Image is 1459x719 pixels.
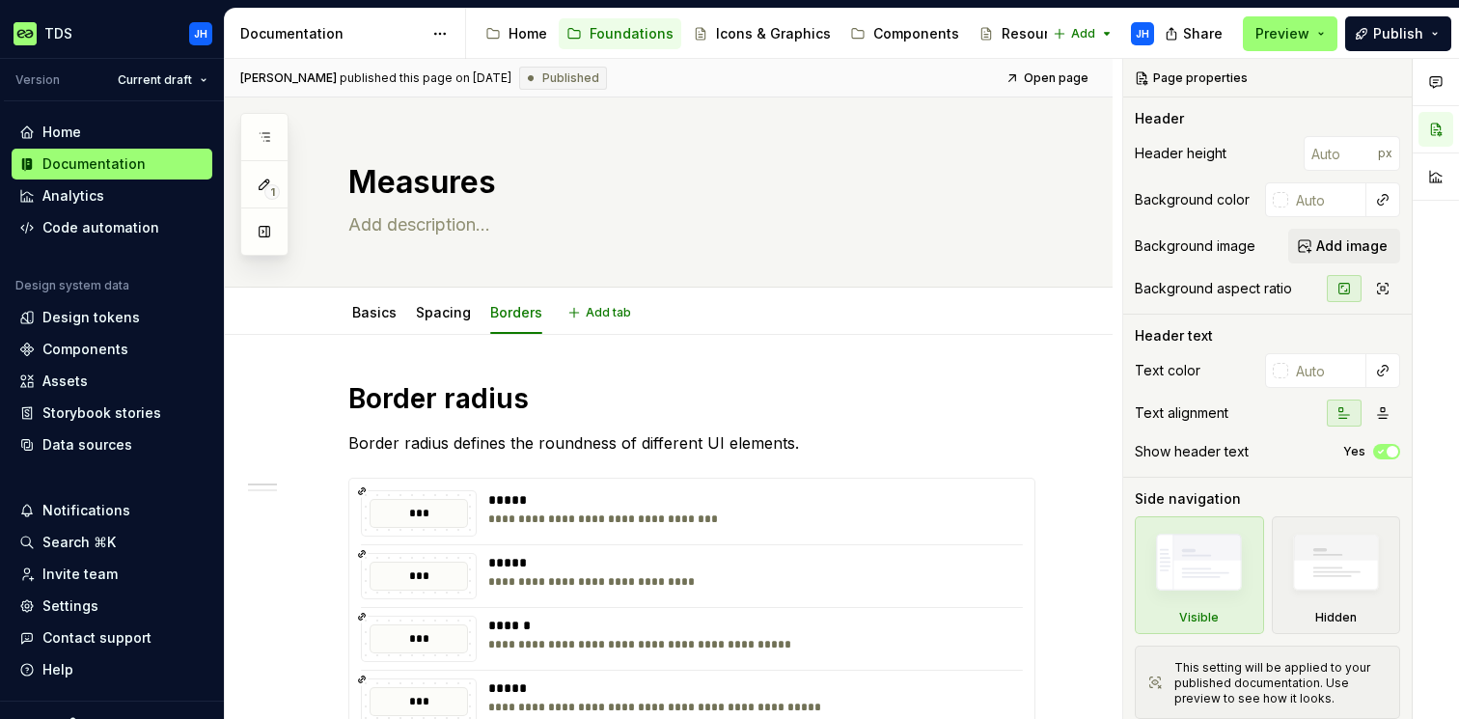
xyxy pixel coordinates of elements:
[12,591,212,622] a: Settings
[240,70,337,86] span: [PERSON_NAME]
[42,186,104,206] div: Analytics
[1135,361,1200,380] div: Text color
[12,559,212,590] a: Invite team
[559,18,681,49] a: Foundations
[42,372,88,391] div: Assets
[1047,20,1119,47] button: Add
[562,299,640,326] button: Add tab
[12,429,212,460] a: Data sources
[1373,24,1423,43] span: Publish
[4,13,220,54] button: TDSJH
[42,660,73,679] div: Help
[42,596,98,616] div: Settings
[586,305,631,320] span: Add tab
[42,154,146,174] div: Documentation
[1288,182,1366,217] input: Auto
[42,501,130,520] div: Notifications
[12,366,212,397] a: Assets
[478,18,555,49] a: Home
[12,398,212,429] a: Storybook stories
[1000,65,1097,92] a: Open page
[12,302,212,333] a: Design tokens
[408,291,479,332] div: Spacing
[264,184,280,200] span: 1
[1179,610,1219,625] div: Visible
[42,533,116,552] div: Search ⌘K
[118,72,192,88] span: Current draft
[194,26,207,41] div: JH
[509,24,547,43] div: Home
[344,291,404,332] div: Basics
[352,304,397,320] a: Basics
[685,18,839,49] a: Icons & Graphics
[42,308,140,327] div: Design tokens
[590,24,674,43] div: Foundations
[12,149,212,180] a: Documentation
[1024,70,1088,86] span: Open page
[109,67,216,94] button: Current draft
[1135,279,1292,298] div: Background aspect ratio
[1316,236,1388,256] span: Add image
[873,24,959,43] div: Components
[1243,16,1337,51] button: Preview
[416,304,471,320] a: Spacing
[482,291,550,332] div: Borders
[1135,144,1226,163] div: Header height
[240,24,423,43] div: Documentation
[1345,16,1451,51] button: Publish
[1071,26,1095,41] span: Add
[1135,489,1241,509] div: Side navigation
[12,212,212,243] a: Code automation
[44,24,72,43] div: TDS
[1315,610,1357,625] div: Hidden
[1136,26,1149,41] div: JH
[42,218,159,237] div: Code automation
[1135,516,1264,634] div: Visible
[42,123,81,142] div: Home
[12,495,212,526] button: Notifications
[12,334,212,365] a: Components
[1002,24,1073,43] div: Resources
[1135,403,1228,423] div: Text alignment
[1183,24,1223,43] span: Share
[1155,16,1235,51] button: Share
[1135,326,1213,346] div: Header text
[42,628,151,648] div: Contact support
[1288,229,1400,263] button: Add image
[348,381,1035,416] h1: Border radius
[42,403,161,423] div: Storybook stories
[842,18,967,49] a: Components
[716,24,831,43] div: Icons & Graphics
[42,565,118,584] div: Invite team
[1135,109,1184,128] div: Header
[42,340,128,359] div: Components
[12,622,212,653] button: Contact support
[348,431,1035,455] p: Border radius defines the roundness of different UI elements.
[1378,146,1392,161] p: px
[15,278,129,293] div: Design system data
[15,72,60,88] div: Version
[1272,516,1401,634] div: Hidden
[340,70,511,86] div: published this page on [DATE]
[14,22,37,45] img: c8550e5c-f519-4da4-be5f-50b4e1e1b59d.png
[12,117,212,148] a: Home
[1304,136,1378,171] input: Auto
[1135,190,1250,209] div: Background color
[1288,353,1366,388] input: Auto
[12,180,212,211] a: Analytics
[1135,236,1255,256] div: Background image
[1255,24,1309,43] span: Preview
[478,14,1043,53] div: Page tree
[344,159,1032,206] textarea: Measures
[1135,442,1249,461] div: Show header text
[1343,444,1365,459] label: Yes
[971,18,1081,49] a: Resources
[542,70,599,86] span: Published
[12,527,212,558] button: Search ⌘K
[12,654,212,685] button: Help
[42,435,132,455] div: Data sources
[490,304,542,320] a: Borders
[1174,660,1388,706] div: This setting will be applied to your published documentation. Use preview to see how it looks.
